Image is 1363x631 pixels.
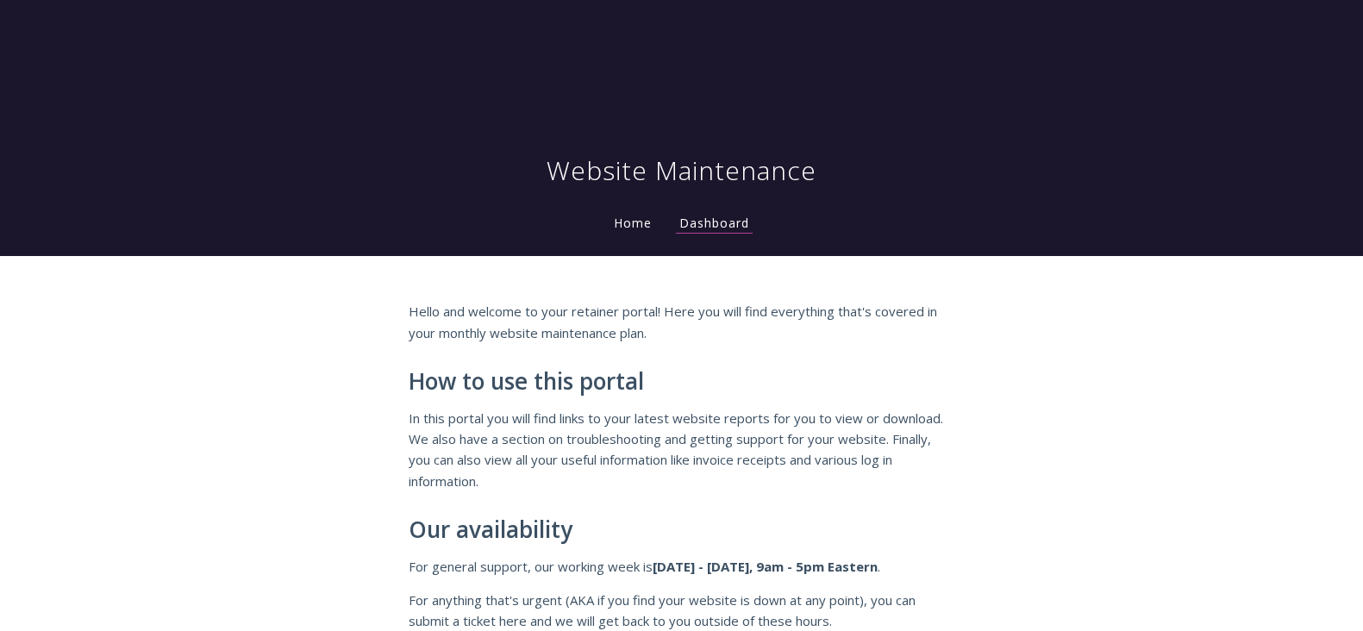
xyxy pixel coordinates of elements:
[409,408,955,492] p: In this portal you will find links to your latest website reports for you to view or download. We...
[409,517,955,543] h2: Our availability
[409,301,955,343] p: Hello and welcome to your retainer portal! Here you will find everything that's covered in your m...
[409,369,955,395] h2: How to use this portal
[676,215,753,234] a: Dashboard
[653,558,878,575] strong: [DATE] - [DATE], 9am - 5pm Eastern
[547,153,816,188] h1: Website Maintenance
[409,556,955,577] p: For general support, our working week is .
[610,215,655,231] a: Home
